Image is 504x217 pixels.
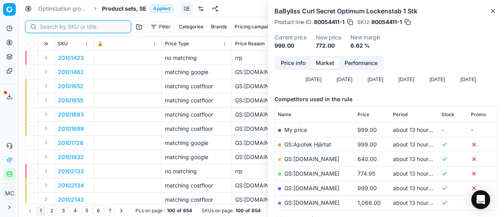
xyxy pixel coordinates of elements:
div: no matching [165,54,228,62]
a: Optimization groups [38,5,89,13]
button: Pricing campaign [232,22,277,32]
span: about 13 hours ago [393,199,443,206]
button: Expand [41,95,51,105]
button: 7 [105,206,115,215]
button: 20101462 [58,68,84,76]
button: Price info [276,57,311,69]
div: rrp [235,167,283,175]
div: : [135,208,192,214]
span: Applied [150,5,174,13]
span: about 13 hours ago [393,141,443,148]
span: Price [358,111,369,118]
button: 20101655 [58,96,83,104]
span: PLs on page [135,208,163,214]
div: matching costfloor [165,196,228,204]
strong: 100 [235,208,244,214]
a: GS:[DOMAIN_NAME] [284,199,339,206]
button: 20101693 [58,111,84,119]
span: about 13 hours ago [393,185,443,191]
span: 🔒 [97,41,103,47]
text: [DATE] [367,76,383,82]
div: GS:[DOMAIN_NAME] [235,182,283,189]
span: 999.00 [358,185,377,191]
span: about 13 hours ago [393,126,443,133]
span: 640.00 [358,156,377,162]
text: [DATE] [306,76,321,82]
dt: New margin [350,35,380,40]
button: 20101699 [58,125,84,133]
button: MC [3,187,16,200]
div: matching google [165,153,228,161]
dd: 999.00 [274,42,306,50]
div: matching costfloor [165,96,228,104]
button: 1 [36,206,45,215]
a: GS:[DOMAIN_NAME] [284,170,339,177]
span: Product sets, SE [102,5,146,13]
div: GS:[DOMAIN_NAME] [235,125,283,133]
div: GS:[DOMAIN_NAME] [235,68,283,76]
button: Expand all [41,39,51,48]
a: GS:[DOMAIN_NAME] [284,156,339,162]
a: GS:[DOMAIN_NAME] [284,185,339,191]
button: Go to previous page [25,206,35,215]
div: matching costfloor [165,125,228,133]
span: Stock [441,111,454,118]
nav: breadcrumb [38,5,174,13]
button: 4 [70,206,80,215]
button: Expand [41,152,51,161]
span: Name [278,111,291,118]
span: Price Type [165,41,189,47]
button: Market [311,57,339,69]
input: Search by SKU or title [40,23,126,31]
button: 6 [93,206,104,215]
div: GS:[DOMAIN_NAME] [235,96,283,104]
strong: 100 [167,208,175,214]
dd: 6.62 % [350,42,380,50]
td: - [438,122,468,137]
text: [DATE] [460,76,476,82]
h5: Competitors used in the rule [274,95,498,103]
button: Go to next page [117,206,126,215]
div: matching google [165,68,228,76]
p: 20101652 [58,82,83,90]
button: Expand [41,53,51,62]
button: 20102143 [58,196,84,204]
text: [DATE] [398,76,414,82]
span: 1,066.00 [358,199,381,206]
button: Expand [41,180,51,190]
div: GS:[DOMAIN_NAME] [235,153,283,161]
span: SKU : [357,19,370,25]
nav: pagination [25,206,126,215]
td: - [468,122,497,137]
button: Categories [176,22,206,32]
span: Product sets, SEApplied [102,5,174,13]
div: Open Intercom Messenger [471,190,490,209]
button: 20101423 [58,54,84,62]
span: 999.00 [358,141,377,148]
span: MC [4,187,15,199]
span: Promo [471,111,486,118]
span: 80054411-1 [371,18,402,26]
button: Filter [147,22,174,32]
button: 3 [58,206,69,215]
button: 20102133 [58,167,84,175]
text: [DATE] [430,76,445,82]
div: GS:[DOMAIN_NAME] [235,139,283,147]
div: matching google [165,139,228,147]
button: 20101726 [58,139,83,147]
span: about 13 hours ago [393,156,443,162]
div: GS:[DOMAIN_NAME] [235,111,283,119]
a: GS:Apotek Hjärtat [284,141,331,148]
strong: of [177,208,182,214]
strong: 654 [183,208,192,214]
dd: 772.00 [316,42,341,50]
button: 20101932 [58,153,84,161]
